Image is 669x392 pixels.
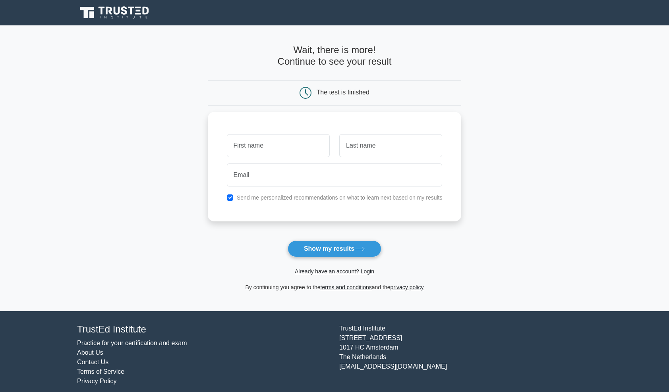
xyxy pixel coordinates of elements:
input: Last name [339,134,442,157]
h4: Wait, there is more! Continue to see your result [208,44,462,67]
a: Terms of Service [77,368,124,375]
a: terms and conditions [321,284,372,290]
label: Send me personalized recommendations on what to learn next based on my results [237,194,443,201]
a: Already have an account? Login [295,268,374,275]
h4: TrustEd Institute [77,324,330,335]
input: Email [227,163,443,186]
button: Show my results [288,240,381,257]
a: Contact Us [77,359,108,365]
div: TrustEd Institute [STREET_ADDRESS] 1017 HC Amsterdam The Netherlands [EMAIL_ADDRESS][DOMAIN_NAME] [334,324,597,386]
a: Privacy Policy [77,378,117,384]
a: Practice for your certification and exam [77,340,187,346]
a: About Us [77,349,103,356]
div: The test is finished [317,89,369,96]
input: First name [227,134,330,157]
div: By continuing you agree to the and the [203,282,466,292]
a: privacy policy [391,284,424,290]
